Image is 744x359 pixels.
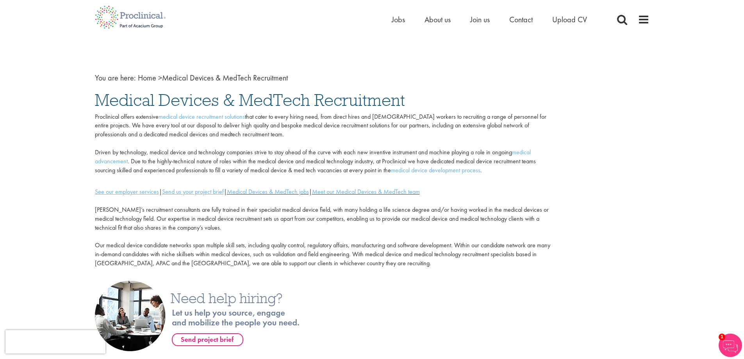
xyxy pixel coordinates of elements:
[95,89,405,111] span: Medical Devices & MedTech Recruitment
[312,188,420,196] a: Meet our Medical Devices & MedTech team
[425,14,451,25] a: About us
[159,113,245,121] a: medical device recruitment solutions
[552,14,587,25] a: Upload CV
[95,113,555,175] p: Proclinical offers extensive that cater to every hiring need, from direct hires and [DEMOGRAPHIC_...
[509,14,533,25] a: Contact
[95,73,136,83] span: You are here:
[391,166,480,174] a: medical device development process
[719,334,725,340] span: 1
[95,148,531,165] a: medical advancement
[227,188,309,196] a: Medical Devices & MedTech jobs
[470,14,490,25] a: Join us
[158,73,162,83] span: >
[95,188,555,196] div: | | |
[138,73,156,83] a: breadcrumb link to Home
[719,334,742,357] img: Chatbot
[5,330,105,354] iframe: reCAPTCHA
[95,188,159,196] a: See our employer services
[392,14,405,25] a: Jobs
[138,73,288,83] span: Medical Devices & MedTech Recruitment
[162,188,224,196] a: Send us your project brief
[95,196,555,277] p: [PERSON_NAME]’s recruitment consultants are fully trained in their specialist medical device fiel...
